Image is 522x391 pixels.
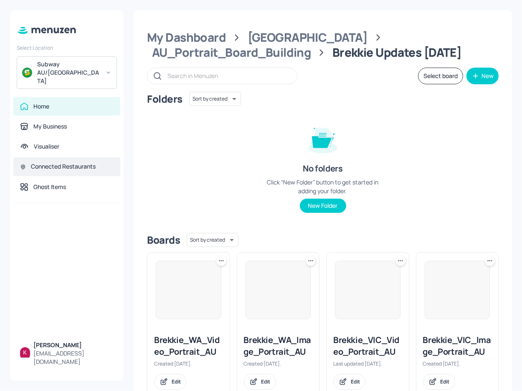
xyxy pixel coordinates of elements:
[147,30,226,45] div: My Dashboard
[300,199,346,213] button: New Folder
[33,341,114,349] div: [PERSON_NAME]
[167,70,289,82] input: Search in Menuzen
[37,60,100,85] div: Subway AU/[GEOGRAPHIC_DATA]
[33,183,66,191] div: Ghost Items
[332,45,462,60] div: Brekkie Updates [DATE]
[303,163,342,174] div: No folders
[441,378,450,385] div: Edit
[31,162,96,171] div: Connected Restaurants
[20,347,30,357] img: ALm5wu0uMJs5_eqw6oihenv1OotFdBXgP3vgpp2z_jxl=s96-c
[351,378,360,385] div: Edit
[244,360,313,367] div: Created [DATE].
[418,68,463,84] button: Select board
[244,334,313,358] div: Brekkie_WA_Image_Portrait_AU
[333,360,402,367] div: Last updated [DATE].
[302,118,344,159] img: folder-empty
[33,349,114,366] div: [EMAIL_ADDRESS][DOMAIN_NAME]
[154,334,223,358] div: Brekkie_WA_Video_Portrait_AU
[34,142,59,151] div: Visualiser
[172,378,181,385] div: Edit
[154,360,223,367] div: Created [DATE].
[17,44,117,51] div: Select Location
[33,102,49,111] div: Home
[22,68,32,78] img: avatar
[260,178,385,195] div: Click “New Folder” button to get started in adding your folder.
[152,45,311,60] div: AU_Portrait_Board_Building
[333,334,402,358] div: Brekkie_VIC_Video_Portrait_AU
[481,73,494,79] div: New
[33,122,67,131] div: My Business
[187,232,238,248] div: Sort by created
[261,378,271,385] div: Edit
[147,92,182,106] div: Folders
[147,233,180,247] div: Boards
[423,360,492,367] div: Created [DATE].
[466,68,499,84] button: New
[423,334,492,358] div: Brekkie_VIC_Image_Portrait_AU
[189,91,241,107] div: Sort by created
[248,30,367,45] div: [GEOGRAPHIC_DATA]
